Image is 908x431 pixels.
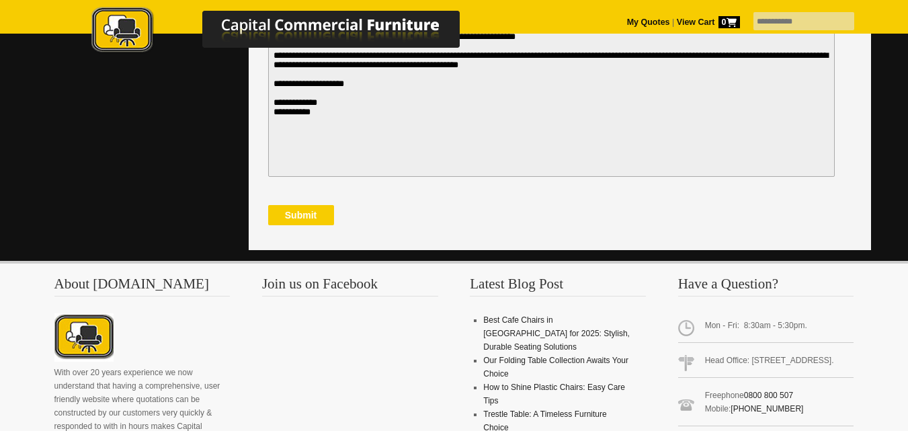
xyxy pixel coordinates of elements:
[627,17,670,27] a: My Quotes
[483,356,628,379] a: Our Folding Table Collection Awaits Your Choice
[262,277,438,297] h3: Join us on Facebook
[677,17,740,27] strong: View Cart
[54,7,525,60] a: Capital Commercial Furniture Logo
[54,277,231,297] h3: About [DOMAIN_NAME]
[744,391,793,400] a: 0800 800 507
[731,404,803,414] a: [PHONE_NUMBER]
[470,277,646,297] h3: Latest Blog Post
[54,7,525,56] img: Capital Commercial Furniture Logo
[268,205,334,225] button: Submit
[718,16,740,28] span: 0
[678,383,854,426] span: Freephone Mobile:
[678,277,854,297] h3: Have a Question?
[483,383,625,405] a: How to Shine Plastic Chairs: Easy Care Tips
[54,313,114,362] img: About CCFNZ Logo
[483,315,630,352] a: Best Cafe Chairs in [GEOGRAPHIC_DATA] for 2025: Stylish, Durable Seating Solutions
[678,348,854,378] span: Head Office: [STREET_ADDRESS].
[674,17,739,27] a: View Cart0
[678,313,854,343] span: Mon - Fri: 8:30am - 5:30pm.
